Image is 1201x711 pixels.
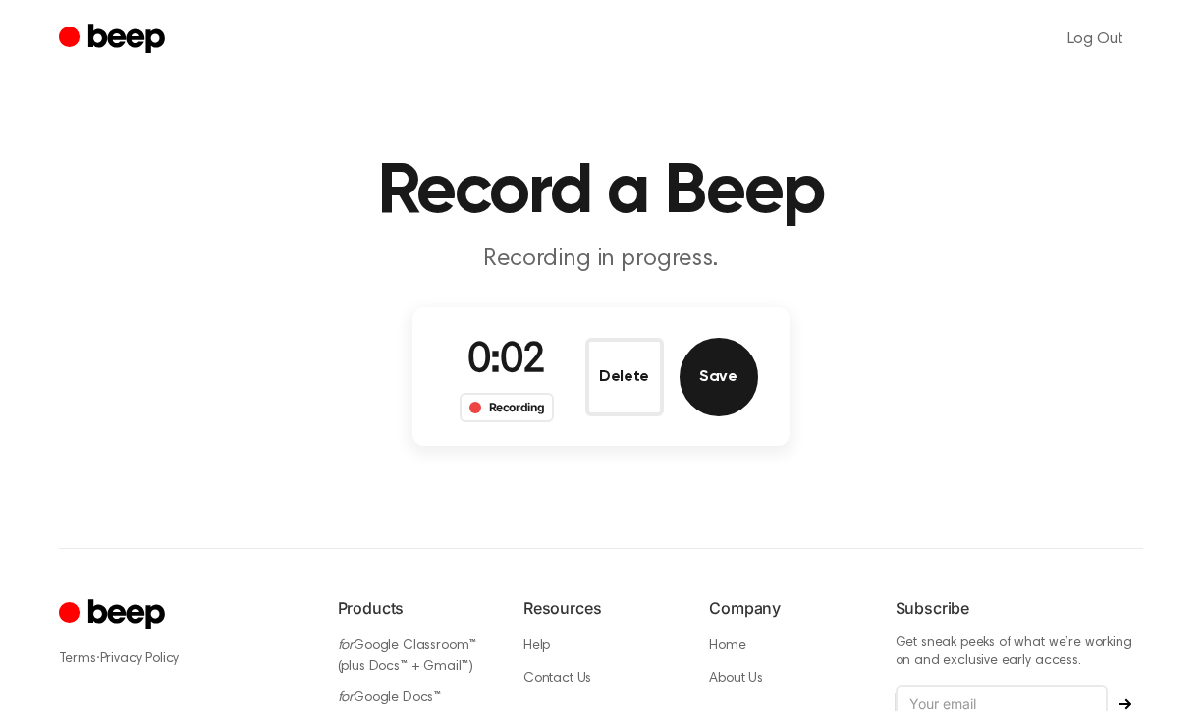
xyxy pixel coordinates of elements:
[59,596,170,634] a: Cruip
[1048,16,1143,63] a: Log Out
[680,338,758,416] button: Save Audio Record
[59,648,306,669] div: ·
[709,596,863,620] h6: Company
[338,691,355,705] i: for
[585,338,664,416] button: Delete Audio Record
[709,672,763,685] a: About Us
[224,244,978,276] p: Recording in progress.
[896,596,1143,620] h6: Subscribe
[523,639,550,653] a: Help
[467,341,546,382] span: 0:02
[338,639,355,653] i: for
[338,639,477,674] a: forGoogle Classroom™ (plus Docs™ + Gmail™)
[59,21,170,59] a: Beep
[338,691,442,705] a: forGoogle Docs™
[100,652,180,666] a: Privacy Policy
[338,596,492,620] h6: Products
[523,672,591,685] a: Contact Us
[896,635,1143,670] p: Get sneak peeks of what we’re working on and exclusive early access.
[709,639,745,653] a: Home
[523,596,678,620] h6: Resources
[59,652,96,666] a: Terms
[1108,698,1143,710] button: Subscribe
[98,157,1104,228] h1: Record a Beep
[460,393,555,422] div: Recording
